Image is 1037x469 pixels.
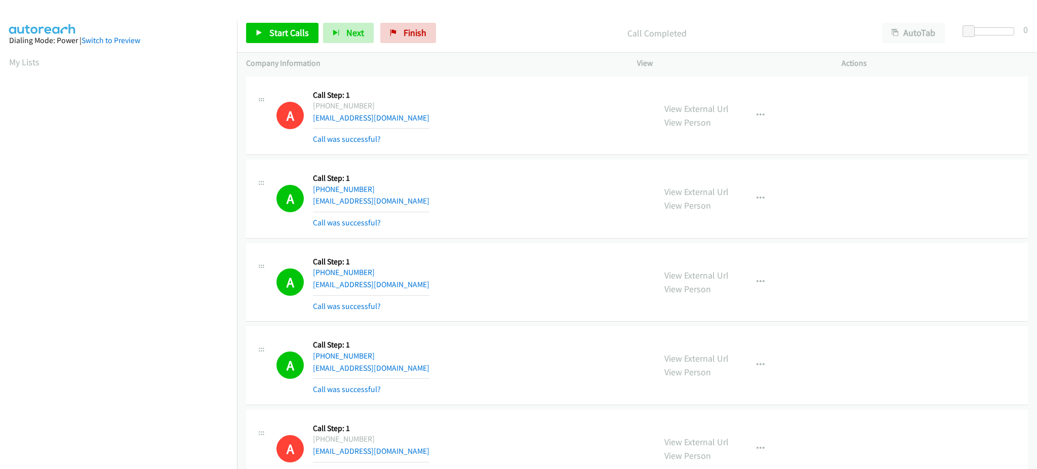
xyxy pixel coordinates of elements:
h1: A [276,185,304,212]
iframe: Resource Center [1008,194,1037,275]
a: Call was successful? [313,301,381,311]
p: Company Information [246,57,619,69]
a: [EMAIL_ADDRESS][DOMAIN_NAME] [313,446,429,456]
a: [EMAIL_ADDRESS][DOMAIN_NAME] [313,363,429,373]
a: View External Url [664,353,729,364]
a: Call was successful? [313,384,381,394]
span: Finish [404,27,426,38]
p: Call Completed [450,26,864,40]
a: Call was successful? [313,134,381,144]
span: Start Calls [269,27,309,38]
a: View Person [664,450,711,461]
h1: A [276,268,304,296]
a: View External Url [664,103,729,114]
a: View External Url [664,436,729,448]
a: Call was successful? [313,218,381,227]
div: Dialing Mode: Power | [9,34,228,47]
h1: A [276,351,304,379]
div: 0 [1023,23,1028,36]
h5: Call Step: 1 [313,340,429,350]
div: [PHONE_NUMBER] [313,433,429,445]
div: Delay between calls (in seconds) [968,27,1014,35]
span: Next [346,27,364,38]
button: Next [323,23,374,43]
a: View External Url [664,269,729,281]
a: [EMAIL_ADDRESS][DOMAIN_NAME] [313,280,429,289]
h5: Call Step: 1 [313,257,429,267]
a: Finish [380,23,436,43]
h5: Call Step: 1 [313,90,429,100]
a: [PHONE_NUMBER] [313,351,375,361]
a: [EMAIL_ADDRESS][DOMAIN_NAME] [313,196,429,206]
h1: A [276,102,304,129]
p: View [637,57,823,69]
a: Start Calls [246,23,318,43]
a: Switch to Preview [82,35,140,45]
a: View Person [664,200,711,211]
a: View Person [664,366,711,378]
a: View External Url [664,186,729,198]
a: [EMAIL_ADDRESS][DOMAIN_NAME] [313,113,429,123]
h1: A [276,435,304,462]
a: [PHONE_NUMBER] [313,184,375,194]
a: My Lists [9,56,39,68]
div: [PHONE_NUMBER] [313,100,429,112]
p: Actions [842,57,1028,69]
a: View Person [664,283,711,295]
h5: Call Step: 1 [313,173,429,183]
a: [PHONE_NUMBER] [313,267,375,277]
h5: Call Step: 1 [313,423,429,434]
a: View Person [664,116,711,128]
button: AutoTab [882,23,945,43]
